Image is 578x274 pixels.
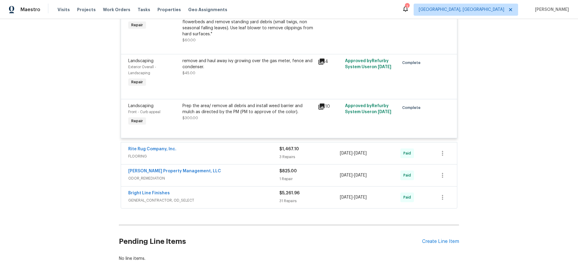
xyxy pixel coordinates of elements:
[20,7,40,13] span: Maestro
[128,169,221,173] a: [PERSON_NAME] Property Management, LLC
[128,65,156,75] span: Exterior Overall - Landscaping
[422,239,459,244] div: Create Line Item
[533,7,569,13] span: [PERSON_NAME]
[419,7,504,13] span: [GEOGRAPHIC_DATA], [GEOGRAPHIC_DATA]
[403,194,413,200] span: Paid
[354,151,367,155] span: [DATE]
[354,195,367,199] span: [DATE]
[77,7,96,13] span: Projects
[128,175,279,181] span: ODOR_REMEDIATION
[129,79,145,85] span: Repair
[129,22,145,28] span: Repair
[279,191,300,195] span: $5,261.96
[119,228,422,256] h2: Pending Line Items
[182,58,314,70] div: remove and haul away ivy growing over the gas meter, fence and condenser.
[405,4,409,10] div: 1
[128,153,279,159] span: FLOORING
[188,7,227,13] span: Geo Assignments
[182,103,314,115] div: Prep the area/ remove all debris and install weed barrier and mulch as directed by the PM (PM to ...
[103,7,130,13] span: Work Orders
[128,191,170,195] a: Bright Line Finishes
[402,60,423,66] span: Complete
[378,65,391,69] span: [DATE]
[182,38,196,42] span: $60.00
[340,194,367,200] span: -
[340,172,367,178] span: -
[129,118,145,124] span: Repair
[128,110,160,114] span: Front - Curb appeal
[128,147,176,151] a: Rite Rug Company, Inc.
[354,173,367,177] span: [DATE]
[157,7,181,13] span: Properties
[403,172,413,178] span: Paid
[340,151,353,155] span: [DATE]
[128,197,279,203] span: GENERAL_CONTRACTOR, OD_SELECT
[378,110,391,114] span: [DATE]
[182,116,198,120] span: $300.00
[340,173,353,177] span: [DATE]
[345,104,391,114] span: Approved by Refurby System User on
[182,71,195,75] span: $45.00
[402,105,423,111] span: Complete
[318,58,341,65] div: 4
[57,7,70,13] span: Visits
[279,176,340,182] div: 1 Repair
[340,150,367,156] span: -
[279,198,340,204] div: 31 Repairs
[345,59,391,69] span: Approved by Refurby System User on
[182,1,314,37] div: Mowing of grass up to 6" in height. Mow, edge along driveways & sidewalks, trim along standing st...
[128,59,154,63] span: Landscaping
[340,195,353,199] span: [DATE]
[128,104,154,108] span: Landscaping
[279,169,297,173] span: $825.00
[138,8,150,12] span: Tasks
[318,103,341,110] div: 10
[279,154,340,160] div: 3 Repairs
[403,150,413,156] span: Paid
[279,147,299,151] span: $1,467.10
[119,256,459,262] div: No line items.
